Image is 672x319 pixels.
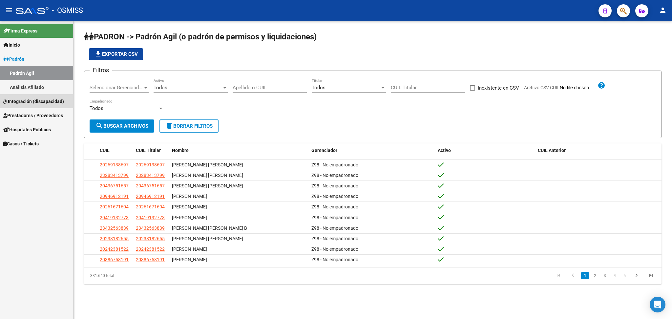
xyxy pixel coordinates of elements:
span: Z98 - No empadronado [311,246,358,252]
li: page 1 [580,270,590,281]
span: 20269138697 [100,162,129,167]
div: 381.640 total [84,267,198,284]
li: page 5 [619,270,629,281]
a: 1 [581,272,589,279]
span: Z98 - No empadronado [311,194,358,199]
a: 2 [591,272,599,279]
span: 23283413799 [100,173,129,178]
a: go to last page [645,272,657,279]
span: 23432563839 [136,225,165,231]
span: - OSMISS [52,3,83,18]
button: Borrar Filtros [159,119,219,133]
span: 20242381522 [136,246,165,252]
span: Inicio [3,41,20,49]
span: Z98 - No empadronado [311,257,358,262]
span: [PERSON_NAME] [PERSON_NAME] [172,162,243,167]
span: 20261671604 [100,204,129,209]
span: [PERSON_NAME] [172,246,207,252]
span: 20419132773 [100,215,129,220]
span: Z98 - No empadronado [311,236,358,241]
span: Z98 - No empadronado [311,173,358,178]
span: Z98 - No empadronado [311,183,358,188]
mat-icon: file_download [94,50,102,58]
li: page 2 [590,270,600,281]
a: 5 [620,272,628,279]
span: 20386758191 [136,257,165,262]
span: Casos / Tickets [3,140,39,147]
mat-icon: menu [5,6,13,14]
span: [PERSON_NAME] [PERSON_NAME] [172,173,243,178]
span: 23432563839 [100,225,129,231]
datatable-header-cell: Gerenciador [309,143,435,158]
span: 20269138697 [136,162,165,167]
span: 20386758191 [100,257,129,262]
span: Z98 - No empadronado [311,162,358,167]
span: 20238182655 [100,236,129,241]
span: Z98 - No empadronado [311,225,358,231]
div: Open Intercom Messenger [650,297,665,312]
input: Archivo CSV CUIL [560,85,598,91]
span: Nombre [172,148,189,153]
span: Todos [312,85,325,91]
span: CUIL Anterior [538,148,566,153]
span: Seleccionar Gerenciador [90,85,143,91]
li: page 4 [610,270,619,281]
span: Inexistente en CSV [478,84,519,92]
a: go to next page [630,272,643,279]
span: Todos [154,85,167,91]
datatable-header-cell: Activo [435,143,535,158]
span: 20238182655 [136,236,165,241]
span: [PERSON_NAME] [172,194,207,199]
span: Firma Express [3,27,37,34]
span: 23283413799 [136,173,165,178]
span: 20242381522 [100,246,129,252]
datatable-header-cell: CUIL [97,143,133,158]
span: Borrar Filtros [165,123,213,129]
datatable-header-cell: CUIL Titular [133,143,169,158]
span: Exportar CSV [94,51,138,57]
span: [PERSON_NAME] [PERSON_NAME] B [172,225,247,231]
span: PADRON -> Padrón Agil (o padrón de permisos y liquidaciones) [84,32,317,41]
span: Gerenciador [311,148,337,153]
button: Buscar Archivos [90,119,154,133]
a: 3 [601,272,609,279]
span: Activo [438,148,451,153]
span: [PERSON_NAME] [172,257,207,262]
a: 4 [611,272,619,279]
span: [PERSON_NAME] [PERSON_NAME] [172,236,243,241]
span: Z98 - No empadronado [311,215,358,220]
span: [PERSON_NAME] [PERSON_NAME] [172,183,243,188]
span: 20946912191 [100,194,129,199]
span: Padrón [3,55,24,63]
span: Prestadores / Proveedores [3,112,63,119]
h3: Filtros [90,66,112,75]
a: go to previous page [567,272,579,279]
li: page 3 [600,270,610,281]
span: Archivo CSV CUIL [524,85,560,90]
span: CUIL Titular [136,148,161,153]
mat-icon: person [659,6,667,14]
span: Z98 - No empadronado [311,204,358,209]
span: 20436751657 [136,183,165,188]
datatable-header-cell: CUIL Anterior [535,143,661,158]
span: Hospitales Públicos [3,126,51,133]
datatable-header-cell: Nombre [169,143,309,158]
span: [PERSON_NAME] [172,204,207,209]
span: 20261671604 [136,204,165,209]
span: 20436751657 [100,183,129,188]
span: [PERSON_NAME] [172,215,207,220]
mat-icon: delete [165,122,173,130]
mat-icon: search [95,122,103,130]
button: Exportar CSV [89,48,143,60]
span: Buscar Archivos [95,123,148,129]
span: 20946912191 [136,194,165,199]
a: go to first page [552,272,565,279]
span: CUIL [100,148,110,153]
span: Integración (discapacidad) [3,98,64,105]
span: Todos [90,105,103,111]
mat-icon: help [598,81,605,89]
span: 20419132773 [136,215,165,220]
